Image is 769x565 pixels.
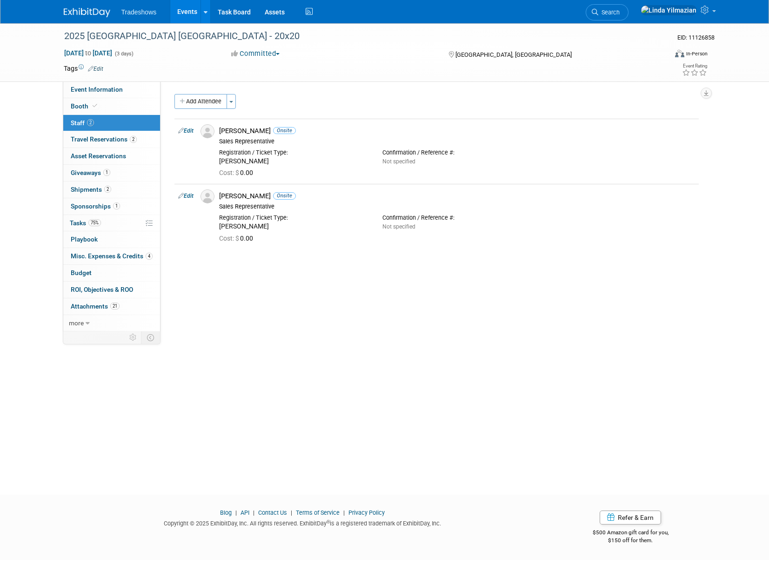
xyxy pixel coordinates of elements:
span: Search [598,9,620,16]
a: Privacy Policy [348,509,385,516]
a: Contact Us [258,509,287,516]
span: Asset Reservations [71,152,126,160]
a: Tasks75% [63,215,160,231]
span: 21 [110,303,120,309]
span: Giveaways [71,169,110,176]
a: Budget [63,265,160,281]
a: Sponsorships1 [63,198,160,215]
a: Misc. Expenses & Credits4 [63,248,160,264]
a: Event Information [63,81,160,98]
span: [GEOGRAPHIC_DATA], [GEOGRAPHIC_DATA] [455,51,572,58]
div: $150 off for them. [555,537,706,545]
span: 75% [88,219,101,226]
a: Shipments2 [63,182,160,198]
button: Add Attendee [174,94,227,109]
div: Confirmation / Reference #: [382,149,532,156]
span: | [233,509,239,516]
span: 4 [146,253,153,260]
a: Asset Reservations [63,148,160,164]
span: Not specified [382,223,415,230]
a: Edit [88,66,103,72]
span: Attachments [71,303,120,310]
button: Committed [228,49,283,59]
span: 1 [113,202,120,209]
span: 1 [103,169,110,176]
span: Booth [71,102,99,110]
span: Tasks [70,219,101,227]
div: Registration / Ticket Type: [219,214,368,222]
a: Terms of Service [296,509,340,516]
div: In-Person [686,50,708,57]
span: ROI, Objectives & ROO [71,286,133,293]
a: Giveaways1 [63,165,160,181]
div: Confirmation / Reference #: [382,214,532,222]
div: Copyright © 2025 ExhibitDay, Inc. All rights reserved. ExhibitDay is a registered trademark of Ex... [64,517,542,528]
span: Onsite [273,192,296,199]
span: to [84,49,93,57]
a: Refer & Earn [600,511,661,525]
a: API [241,509,249,516]
span: more [69,319,84,327]
div: Event Format [612,48,708,62]
span: Travel Reservations [71,135,137,143]
a: Staff2 [63,115,160,131]
td: Toggle Event Tabs [141,331,160,343]
img: Format-Inperson.png [675,50,684,57]
span: Budget [71,269,92,276]
i: Booth reservation complete [93,103,97,108]
a: Travel Reservations2 [63,131,160,148]
span: Playbook [71,235,98,243]
span: Event ID: 11126858 [677,34,715,41]
a: Attachments21 [63,298,160,315]
span: Event Information [71,86,123,93]
a: Blog [220,509,232,516]
div: Sales Representative [219,138,695,145]
span: Misc. Expenses & Credits [71,252,153,260]
div: Sales Representative [219,203,695,210]
span: Not specified [382,158,415,165]
td: Personalize Event Tab Strip [125,331,141,343]
div: [PERSON_NAME] [219,127,695,135]
a: Booth [63,98,160,114]
div: Event Rating [682,64,707,68]
a: Search [586,4,629,20]
a: Edit [178,128,194,134]
div: [PERSON_NAME] [219,157,368,166]
a: Edit [178,193,194,199]
span: Staff [71,119,94,127]
span: Tradeshows [121,8,157,16]
span: Cost: $ [219,235,240,242]
span: Onsite [273,127,296,134]
span: 0.00 [219,235,257,242]
span: 2 [130,136,137,143]
div: [PERSON_NAME] [219,192,695,201]
span: | [251,509,257,516]
span: 2 [87,119,94,126]
a: more [63,315,160,331]
div: Registration / Ticket Type: [219,149,368,156]
img: Linda Yilmazian [641,5,697,15]
span: Shipments [71,186,111,193]
span: Cost: $ [219,169,240,176]
span: | [341,509,347,516]
img: Associate-Profile-5.png [201,189,214,203]
span: | [288,509,294,516]
div: [PERSON_NAME] [219,222,368,231]
span: (3 days) [114,51,134,57]
div: $500 Amazon gift card for you, [555,523,706,544]
span: 2 [104,186,111,193]
a: ROI, Objectives & ROO [63,282,160,298]
div: 2025 [GEOGRAPHIC_DATA] [GEOGRAPHIC_DATA] - 20x20 [61,28,653,45]
span: 0.00 [219,169,257,176]
td: Tags [64,64,103,73]
a: Playbook [63,231,160,248]
span: [DATE] [DATE] [64,49,113,57]
img: ExhibitDay [64,8,110,17]
span: Sponsorships [71,202,120,210]
img: Associate-Profile-5.png [201,124,214,138]
sup: ® [327,519,330,525]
